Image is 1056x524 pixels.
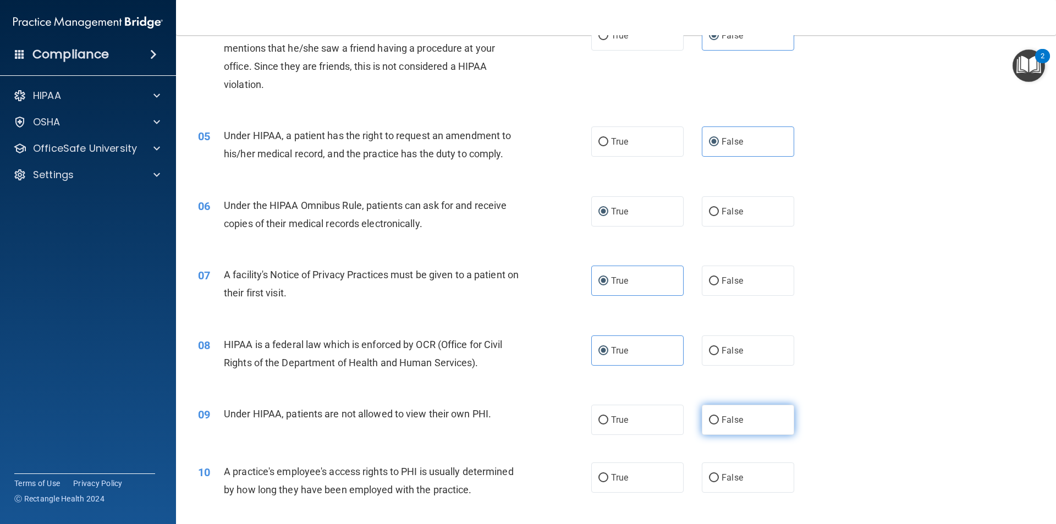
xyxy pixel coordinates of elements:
[1013,49,1045,82] button: Open Resource Center, 2 new notifications
[13,142,160,155] a: OfficeSafe University
[709,347,719,355] input: False
[198,200,210,213] span: 06
[611,275,628,286] span: True
[224,200,507,229] span: Under the HIPAA Omnibus Rule, patients can ask for and receive copies of their medical records el...
[611,472,628,483] span: True
[866,446,1043,490] iframe: Drift Widget Chat Controller
[224,339,503,368] span: HIPAA is a federal law which is enforced by OCR (Office for Civil Rights of the Department of Hea...
[13,168,160,181] a: Settings
[722,345,743,356] span: False
[73,478,123,489] a: Privacy Policy
[224,408,491,420] span: Under HIPAA, patients are not allowed to view their own PHI.
[709,32,719,40] input: False
[224,130,511,159] span: Under HIPAA, a patient has the right to request an amendment to his/her medical record, and the p...
[1041,56,1044,70] div: 2
[722,30,743,41] span: False
[722,415,743,425] span: False
[709,416,719,424] input: False
[611,345,628,356] span: True
[709,138,719,146] input: False
[598,138,608,146] input: True
[722,275,743,286] span: False
[611,206,628,217] span: True
[611,415,628,425] span: True
[198,466,210,479] span: 10
[598,347,608,355] input: True
[33,142,137,155] p: OfficeSafe University
[33,89,61,102] p: HIPAA
[198,339,210,352] span: 08
[598,416,608,424] input: True
[611,30,628,41] span: True
[224,466,514,495] span: A practice's employee's access rights to PHI is usually determined by how long they have been emp...
[722,136,743,147] span: False
[13,12,163,34] img: PMB logo
[198,269,210,282] span: 07
[32,47,109,62] h4: Compliance
[598,474,608,482] input: True
[709,277,719,285] input: False
[709,474,719,482] input: False
[198,130,210,143] span: 05
[611,136,628,147] span: True
[33,168,74,181] p: Settings
[224,269,519,299] span: A facility's Notice of Privacy Practices must be given to a patient on their first visit.
[14,493,105,504] span: Ⓒ Rectangle Health 2024
[598,208,608,216] input: True
[722,206,743,217] span: False
[709,208,719,216] input: False
[598,32,608,40] input: True
[13,89,160,102] a: HIPAA
[14,478,60,489] a: Terms of Use
[13,115,160,129] a: OSHA
[33,115,61,129] p: OSHA
[198,408,210,421] span: 09
[598,277,608,285] input: True
[722,472,743,483] span: False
